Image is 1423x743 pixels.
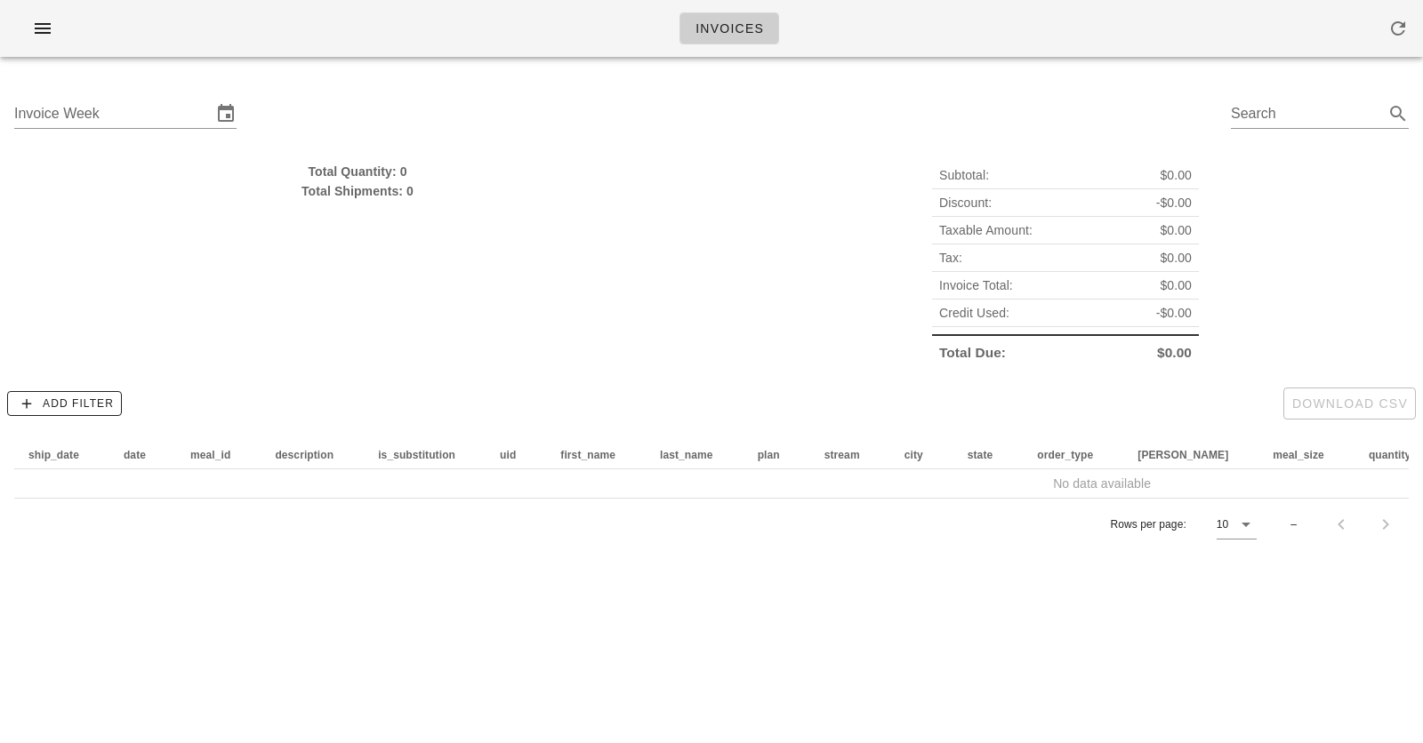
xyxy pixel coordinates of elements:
th: city: Not sorted. Activate to sort ascending. [890,441,953,469]
span: uid [500,449,516,461]
span: -$0.00 [1156,193,1192,212]
span: Subtotal: [939,165,989,185]
span: meal_id [190,449,230,461]
th: is_substitution: Not sorted. Activate to sort ascending. [364,441,486,469]
div: – [1290,516,1297,532]
th: meal_size: Not sorted. Activate to sort ascending. [1258,441,1355,469]
span: Invoice Total: [939,276,1013,295]
div: Rows per page: [1110,499,1257,550]
span: quantity [1369,449,1411,461]
th: ship_date: Not sorted. Activate to sort ascending. [14,441,109,469]
th: meal_id: Not sorted. Activate to sort ascending. [176,441,261,469]
th: last_name: Not sorted. Activate to sort ascending. [646,441,744,469]
span: $0.00 [1160,276,1192,295]
th: uid: Not sorted. Activate to sort ascending. [486,441,546,469]
span: Credit Used: [939,303,1009,323]
span: ship_date [28,449,79,461]
div: 10Rows per page: [1217,510,1257,539]
div: Total Quantity: 0 [14,162,701,181]
div: Total Shipments: 0 [14,181,701,201]
span: date [124,449,146,461]
span: Add Filter [15,395,114,411]
th: stream: Not sorted. Activate to sort ascending. [810,441,890,469]
span: $0.00 [1160,248,1192,268]
span: $0.00 [1160,220,1192,240]
span: $0.00 [1157,343,1192,363]
span: meal_size [1273,449,1324,461]
span: first_name [560,449,615,461]
span: Invoices [695,21,764,36]
span: description [275,449,334,461]
span: Discount: [939,193,992,212]
th: plan: Not sorted. Activate to sort ascending. [744,441,810,469]
span: -$0.00 [1156,303,1192,323]
span: state [968,449,993,461]
span: plan [758,449,780,461]
th: date: Not sorted. Activate to sort ascending. [109,441,176,469]
span: stream [824,449,860,461]
th: state: Not sorted. Activate to sort ascending. [953,441,1024,469]
th: order_type: Not sorted. Activate to sort ascending. [1023,441,1123,469]
a: Invoices [679,12,779,44]
th: description: Not sorted. Activate to sort ascending. [261,441,364,469]
span: Total Due: [939,343,1006,363]
span: Tax: [939,248,962,268]
span: [PERSON_NAME] [1138,449,1228,461]
span: $0.00 [1160,165,1192,185]
button: Add Filter [7,391,122,416]
span: Taxable Amount: [939,220,1033,240]
span: is_substitution [378,449,455,461]
span: city [904,449,923,461]
span: order_type [1037,449,1093,461]
th: first_name: Not sorted. Activate to sort ascending. [546,441,646,469]
th: tod: Not sorted. Activate to sort ascending. [1123,441,1258,469]
span: last_name [660,449,713,461]
div: 10 [1217,516,1228,532]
